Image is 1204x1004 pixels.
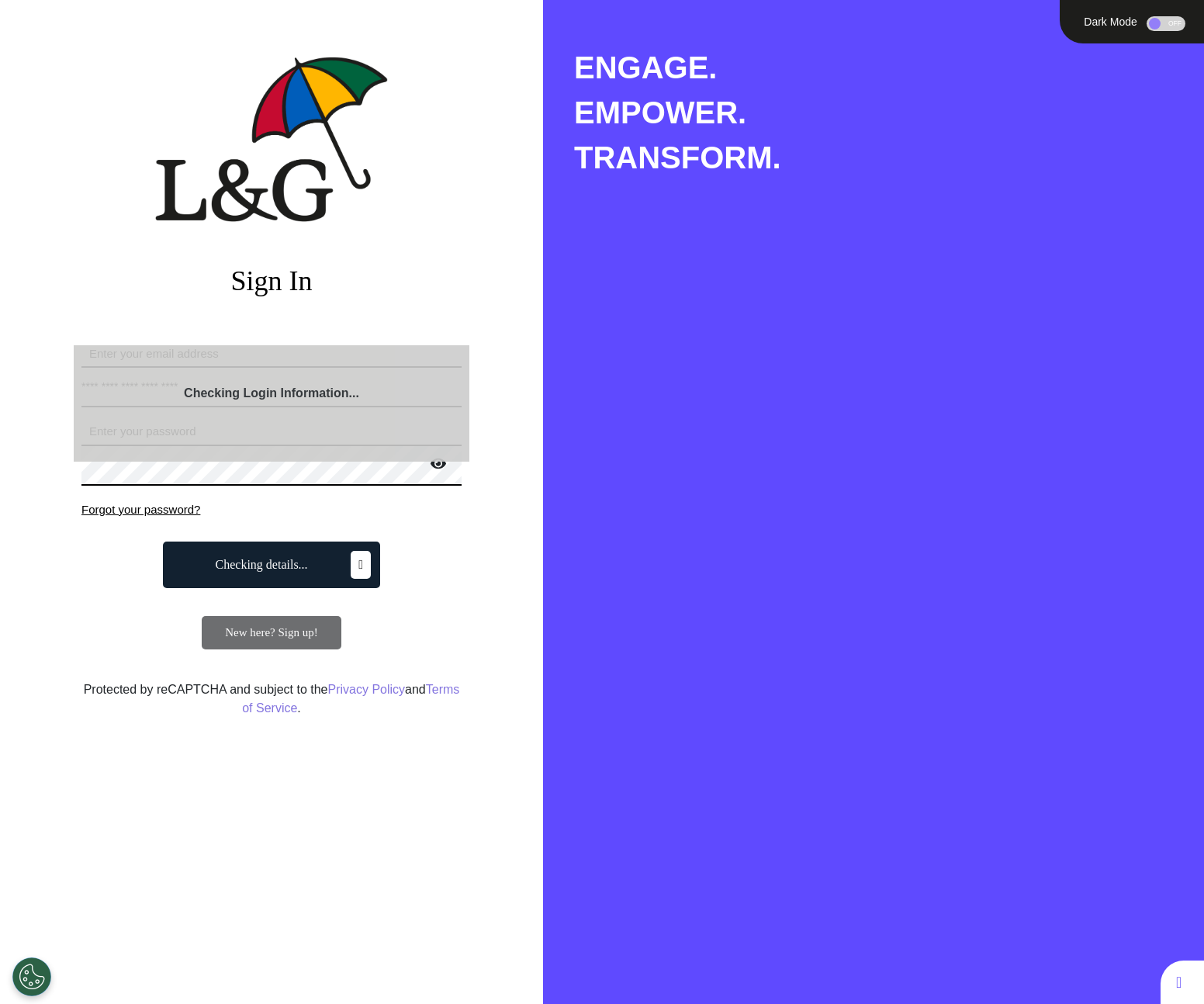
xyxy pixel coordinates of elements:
[74,384,469,403] div: Checking Login Information...
[242,683,459,715] a: Terms of Service
[81,503,200,516] span: Forgot your password?
[81,680,462,718] div: Protected by reCAPTCHA and subject to the and .
[1147,16,1185,31] div: OFF
[1078,16,1143,27] div: Dark Mode
[155,57,388,222] img: company logo
[12,957,51,996] button: Open Preferences
[574,45,1204,90] div: ENGAGE.
[81,265,462,298] h2: Sign In
[574,135,1204,180] div: TRANSFORM.
[163,542,380,588] button: Checking details...
[225,626,318,639] span: New here? Sign up!
[574,90,1204,135] div: EMPOWER.
[216,559,308,571] span: Checking details...
[327,683,405,696] a: Privacy Policy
